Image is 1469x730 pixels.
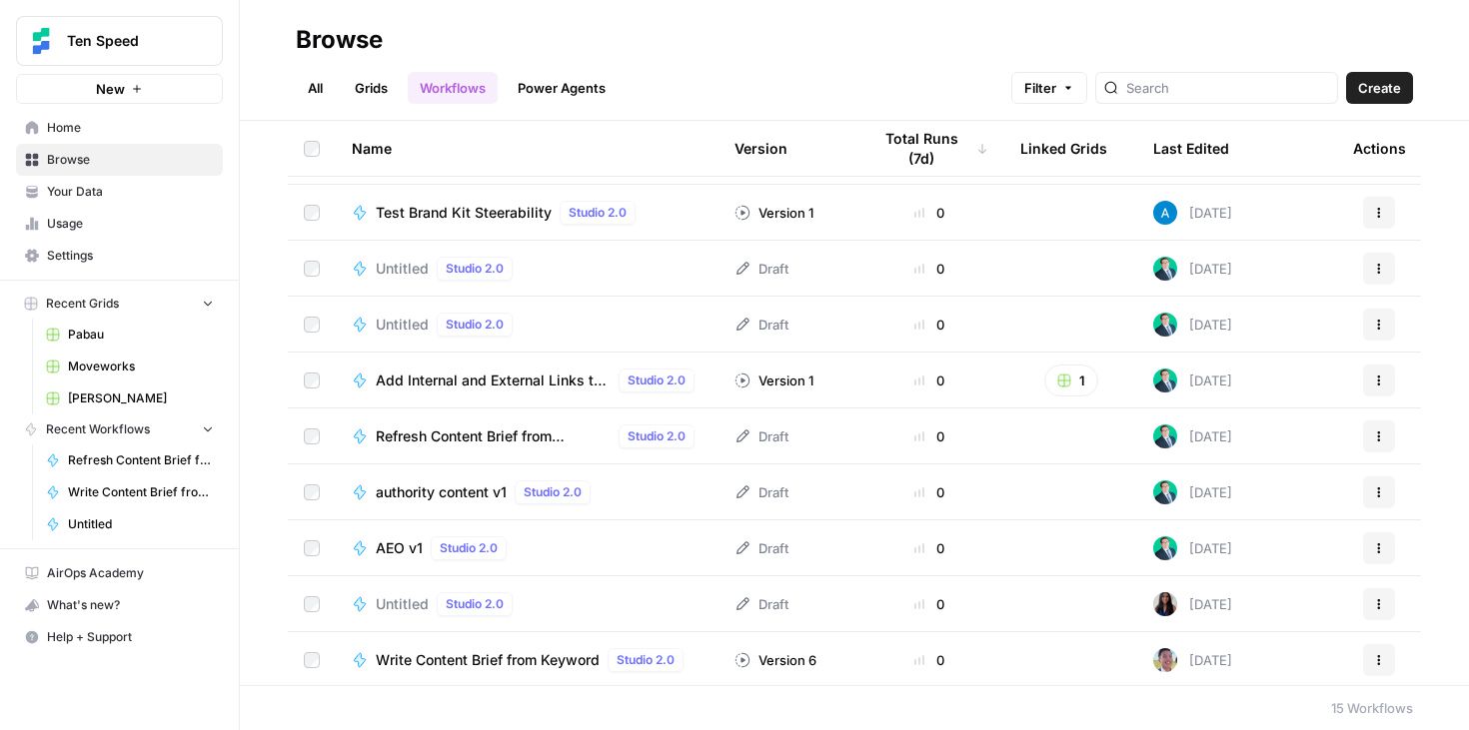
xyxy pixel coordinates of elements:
[734,482,788,502] div: Draft
[16,16,223,66] button: Workspace: Ten Speed
[16,414,223,444] button: Recent Workflows
[17,590,222,620] div: What's new?
[352,536,703,560] a: AEO v1Studio 2.0
[870,650,988,670] div: 0
[1358,78,1401,98] span: Create
[1153,121,1229,176] div: Last Edited
[352,257,703,281] a: UntitledStudio 2.0
[1153,480,1232,504] div: [DATE]
[446,260,504,278] span: Studio 2.0
[47,215,214,233] span: Usage
[352,592,703,616] a: UntitledStudio 2.0
[352,648,703,672] a: Write Content Brief from KeywordStudio 2.0
[376,482,507,502] span: authority content v1
[1153,424,1232,448] div: [DATE]
[1346,72,1413,104] button: Create
[1024,78,1056,98] span: Filter
[352,121,703,176] div: Name
[870,594,988,614] div: 0
[506,72,618,104] a: Power Agents
[16,621,223,653] button: Help + Support
[870,203,988,223] div: 0
[870,538,988,558] div: 0
[16,176,223,208] a: Your Data
[1153,536,1177,560] img: loq7q7lwz012dtl6ci9jrncps3v6
[16,557,223,589] a: AirOps Academy
[376,259,429,279] span: Untitled
[37,476,223,508] a: Write Content Brief from Keyword [DEV]
[376,315,429,335] span: Untitled
[47,628,214,646] span: Help + Support
[446,316,504,334] span: Studio 2.0
[16,289,223,319] button: Recent Grids
[870,482,988,502] div: 0
[1153,592,1232,616] div: [DATE]
[68,483,214,501] span: Write Content Brief from Keyword [DEV]
[68,389,214,407] span: [PERSON_NAME]
[1353,121,1406,176] div: Actions
[734,203,813,223] div: Version 1
[47,119,214,137] span: Home
[376,426,611,446] span: Refresh Content Brief from Keyword [DEV]
[352,201,703,225] a: Test Brand Kit SteerabilityStudio 2.0
[352,368,703,392] a: Add Internal and External Links to PageStudio 2.0
[37,319,223,351] a: Pabau
[734,594,788,614] div: Draft
[1126,78,1329,98] input: Search
[37,382,223,414] a: [PERSON_NAME]
[343,72,400,104] a: Grids
[408,72,498,104] a: Workflows
[376,650,600,670] span: Write Content Brief from Keyword
[1153,424,1177,448] img: loq7q7lwz012dtl6ci9jrncps3v6
[870,121,988,176] div: Total Runs (7d)
[870,426,988,446] div: 0
[734,259,788,279] div: Draft
[1153,257,1232,281] div: [DATE]
[352,313,703,337] a: UntitledStudio 2.0
[1153,592,1177,616] img: rox323kbkgutb4wcij4krxobkpon
[628,371,686,389] span: Studio 2.0
[734,315,788,335] div: Draft
[446,595,504,613] span: Studio 2.0
[870,370,988,390] div: 0
[68,326,214,344] span: Pabau
[734,650,816,670] div: Version 6
[1153,368,1177,392] img: loq7q7lwz012dtl6ci9jrncps3v6
[68,358,214,375] span: Moveworks
[47,183,214,201] span: Your Data
[628,427,686,445] span: Studio 2.0
[68,515,214,533] span: Untitled
[1153,201,1177,225] img: o3cqybgnmipr355j8nz4zpq1mc6x
[870,259,988,279] div: 0
[296,24,383,56] div: Browse
[1153,480,1177,504] img: loq7q7lwz012dtl6ci9jrncps3v6
[524,483,582,501] span: Studio 2.0
[569,204,627,222] span: Studio 2.0
[1153,536,1232,560] div: [DATE]
[440,539,498,557] span: Studio 2.0
[734,426,788,446] div: Draft
[352,424,703,448] a: Refresh Content Brief from Keyword [DEV]Studio 2.0
[1153,648,1232,672] div: [DATE]
[1153,201,1232,225] div: [DATE]
[37,351,223,382] a: Moveworks
[734,538,788,558] div: Draft
[46,420,150,438] span: Recent Workflows
[734,370,813,390] div: Version 1
[376,538,423,558] span: AEO v1
[617,651,675,669] span: Studio 2.0
[376,370,611,390] span: Add Internal and External Links to Page
[1153,313,1232,337] div: [DATE]
[870,315,988,335] div: 0
[46,295,119,313] span: Recent Grids
[16,240,223,272] a: Settings
[734,121,787,176] div: Version
[16,74,223,104] button: New
[16,144,223,176] a: Browse
[37,508,223,540] a: Untitled
[352,480,703,504] a: authority content v1Studio 2.0
[376,594,429,614] span: Untitled
[16,589,223,621] button: What's new?
[16,208,223,240] a: Usage
[1011,72,1087,104] button: Filter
